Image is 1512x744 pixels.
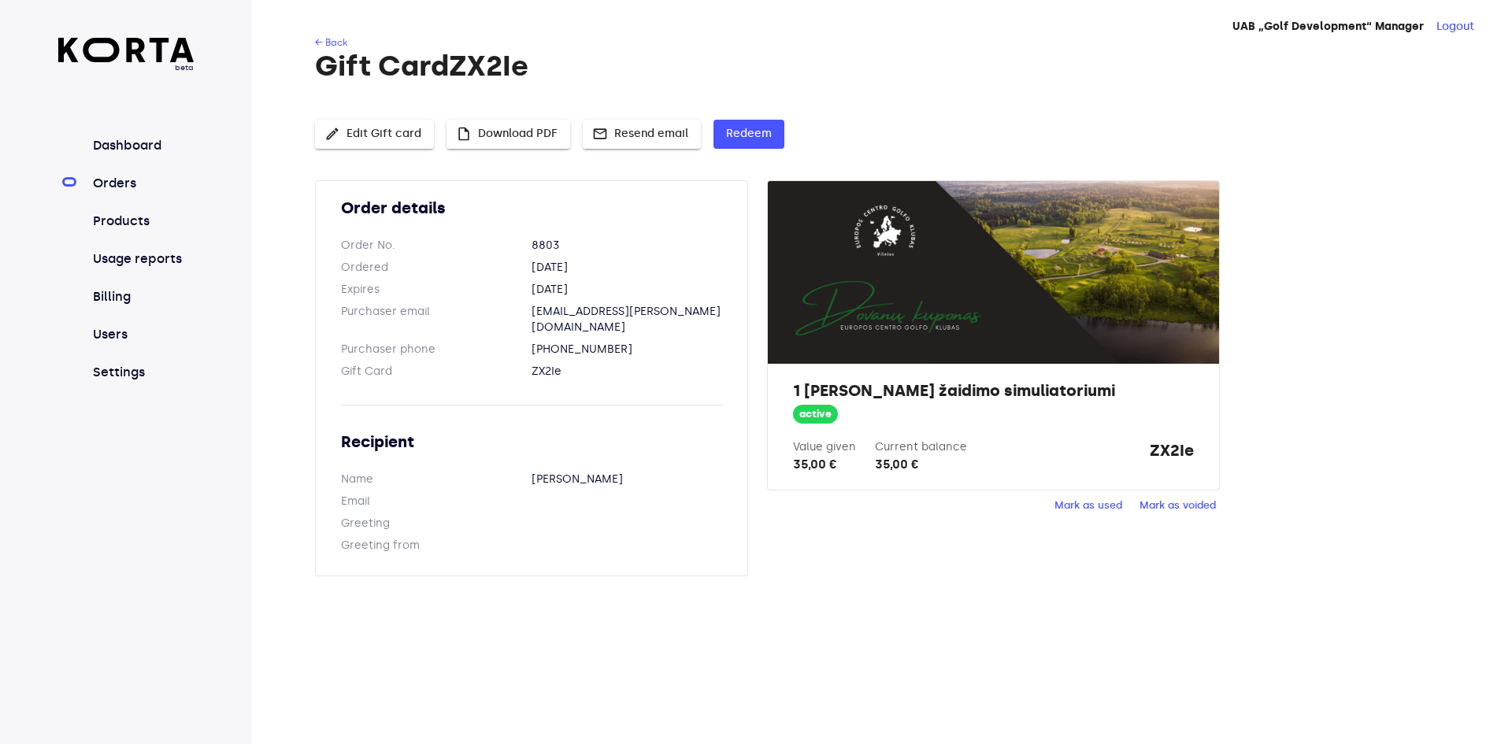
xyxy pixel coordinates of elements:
span: edit [324,126,340,142]
dd: [DATE] [532,260,722,276]
a: Settings [90,363,195,382]
a: Products [90,212,195,231]
h2: Order details [341,197,722,219]
dt: Email [341,494,532,509]
span: Mark as used [1054,497,1122,515]
div: 35,00 € [793,455,856,474]
dt: Name [341,472,532,487]
a: Usage reports [90,250,195,268]
dd: [PHONE_NUMBER] [532,342,722,357]
label: Value given [793,440,856,453]
h1: Gift Card ZX2Ie [315,50,1446,82]
strong: UAB „Golf Development“ Manager [1232,20,1424,33]
button: Mark as used [1051,494,1126,518]
h2: 1 [PERSON_NAME] žaidimo simuliatoriumi [793,379,1193,402]
a: Edit Gift card [315,125,434,139]
a: ← Back [315,37,347,48]
dt: Expires [341,282,532,298]
button: Download PDF [447,120,570,149]
a: Dashboard [90,136,195,155]
a: Users [90,325,195,344]
span: active [793,407,838,422]
span: Download PDF [459,124,558,144]
h2: Recipient [341,431,722,453]
img: Korta [58,38,195,62]
dt: Greeting [341,516,532,531]
strong: ZX2Ie [1150,439,1194,474]
button: Edit Gift card [315,120,434,149]
dd: [PERSON_NAME] [532,472,722,487]
dt: Purchaser email [341,304,532,335]
dd: 8803 [532,238,722,254]
span: insert_drive_file [456,126,472,142]
span: Resend email [595,124,688,144]
button: Mark as voided [1136,494,1220,518]
a: Billing [90,287,195,306]
dt: Order No. [341,238,532,254]
dd: [DATE] [532,282,722,298]
a: Orders [90,174,195,193]
span: Mark as voided [1140,497,1216,515]
span: beta [58,62,195,73]
dt: Ordered [341,260,532,276]
label: Current balance [875,440,967,453]
dt: Purchaser phone [341,342,532,357]
dt: Greeting from [341,538,532,553]
a: beta [58,38,195,73]
span: mail [592,126,608,142]
button: Redeem [713,120,784,149]
dd: ZX2Ie [532,364,722,379]
dd: [EMAIL_ADDRESS][PERSON_NAME][DOMAIN_NAME] [532,304,722,335]
dt: Gift Card [341,364,532,379]
span: Edit Gift card [328,124,421,144]
span: Redeem [726,124,772,144]
button: Logout [1436,19,1474,35]
div: 35,00 € [875,455,967,474]
button: Resend email [583,120,701,149]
